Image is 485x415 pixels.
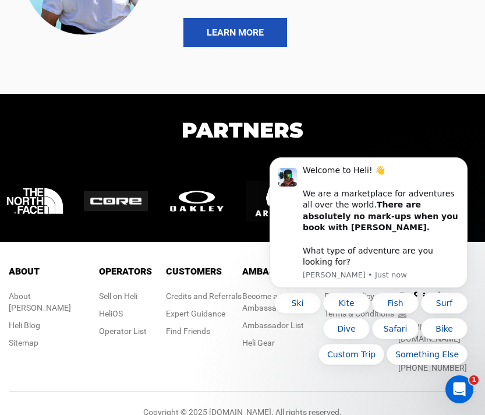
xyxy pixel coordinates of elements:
[242,291,289,312] a: Become an Ambassador
[183,18,287,47] a: LEARN MORE
[9,266,40,277] span: About
[166,309,225,318] a: Expert Guidance
[252,152,485,384] iframe: Intercom notifications message
[99,290,152,302] div: Sell on Heli
[165,188,240,214] img: logo
[84,191,160,211] img: logo
[242,338,275,347] a: Heli Gear
[242,319,320,331] div: Ambassador List
[3,169,79,233] img: logo
[469,375,479,385] span: 1
[445,375,473,403] iframe: Intercom live chat
[9,337,87,349] div: Sitemap
[166,291,242,301] a: Credits and Referrals
[246,169,321,233] img: logo
[242,266,311,277] span: Ambassadors
[99,309,123,318] a: HeliOS
[99,325,152,337] div: Operator List
[166,325,242,337] div: Find Friends
[9,321,40,330] a: Heli Blog
[166,266,222,277] span: Customers
[9,290,87,314] div: About [PERSON_NAME]
[99,266,152,277] span: Operators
